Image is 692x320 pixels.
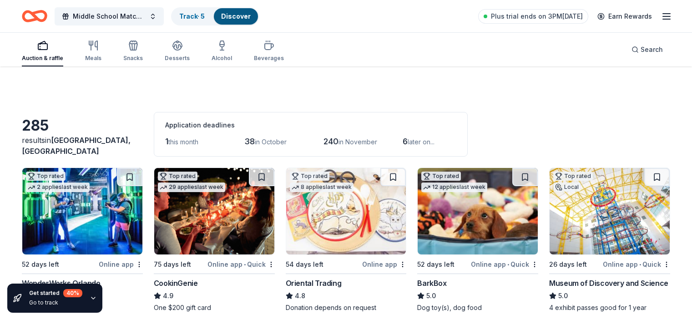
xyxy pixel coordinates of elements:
[158,183,225,192] div: 29 applies last week
[123,55,143,62] div: Snacks
[244,261,246,268] span: •
[471,259,538,270] div: Online app Quick
[55,7,164,25] button: Middle School Match Up Orlando Baseball Tournament
[286,168,407,312] a: Image for Oriental TradingTop rated8 applieslast week54 days leftOnline appOriental Trading4.8Don...
[603,259,670,270] div: Online app Quick
[255,138,287,146] span: in October
[491,11,583,22] span: Plus trial ends on 3PM[DATE]
[22,168,143,312] a: Image for WonderWorks OrlandoTop rated2 applieslast week52 days leftOnline appWonderWorks Orlando...
[22,5,47,27] a: Home
[592,8,657,25] a: Earn Rewards
[154,278,198,289] div: CookinGenie
[22,136,131,156] span: in
[549,278,668,289] div: Museum of Discovery and Science
[362,259,406,270] div: Online app
[165,120,456,131] div: Application deadlines
[29,299,82,306] div: Go to track
[290,172,329,181] div: Top rated
[254,36,284,66] button: Beverages
[85,36,101,66] button: Meals
[558,290,568,301] span: 5.0
[212,55,232,62] div: Alcohol
[417,168,538,312] a: Image for BarkBoxTop rated12 applieslast week52 days leftOnline app•QuickBarkBox5.0Dog toy(s), do...
[168,138,198,146] span: this month
[417,259,455,270] div: 52 days left
[22,117,143,135] div: 285
[338,138,377,146] span: in November
[641,44,663,55] span: Search
[549,303,670,312] div: 4 exhibit passes good for 1 year
[553,172,593,181] div: Top rated
[426,290,436,301] span: 5.0
[154,303,275,312] div: One $200 gift card
[549,259,587,270] div: 26 days left
[22,168,142,254] img: Image for WonderWorks Orlando
[221,12,251,20] a: Discover
[73,11,146,22] span: Middle School Match Up Orlando Baseball Tournament
[639,261,641,268] span: •
[171,7,259,25] button: Track· 5Discover
[421,172,461,181] div: Top rated
[408,138,434,146] span: later on...
[290,183,354,192] div: 8 applies last week
[286,278,342,289] div: Oriental Trading
[179,12,205,20] a: Track· 5
[165,36,190,66] button: Desserts
[154,168,275,312] a: Image for CookinGenieTop rated29 applieslast week75 days leftOnline app•QuickCookinGenie4.9One $2...
[163,290,173,301] span: 4.9
[507,261,509,268] span: •
[22,136,131,156] span: [GEOGRAPHIC_DATA], [GEOGRAPHIC_DATA]
[22,55,63,62] div: Auction & raffle
[553,183,581,192] div: Local
[99,259,143,270] div: Online app
[26,172,66,181] div: Top rated
[254,55,284,62] div: Beverages
[22,36,63,66] button: Auction & raffle
[158,172,197,181] div: Top rated
[624,41,670,59] button: Search
[29,289,82,297] div: Get started
[418,168,538,254] img: Image for BarkBox
[244,137,255,146] span: 38
[207,259,275,270] div: Online app Quick
[286,259,323,270] div: 54 days left
[550,168,670,254] img: Image for Museum of Discovery and Science
[478,9,588,24] a: Plus trial ends on 3PM[DATE]
[295,290,305,301] span: 4.8
[22,259,59,270] div: 52 days left
[421,183,487,192] div: 12 applies last week
[26,183,90,192] div: 2 applies last week
[154,168,274,254] img: Image for CookinGenie
[417,278,446,289] div: BarkBox
[85,55,101,62] div: Meals
[549,168,670,312] a: Image for Museum of Discovery and ScienceTop ratedLocal26 days leftOnline app•QuickMuseum of Disc...
[154,259,191,270] div: 75 days left
[212,36,232,66] button: Alcohol
[417,303,538,312] div: Dog toy(s), dog food
[123,36,143,66] button: Snacks
[22,135,143,157] div: results
[165,137,168,146] span: 1
[63,289,82,297] div: 40 %
[286,303,407,312] div: Donation depends on request
[165,55,190,62] div: Desserts
[286,168,406,254] img: Image for Oriental Trading
[323,137,338,146] span: 240
[403,137,408,146] span: 6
